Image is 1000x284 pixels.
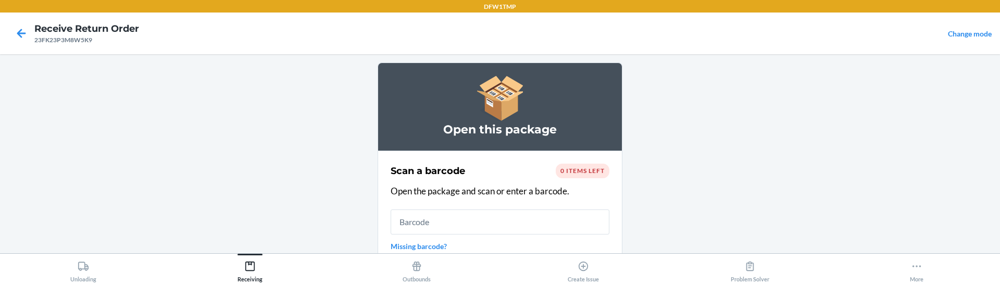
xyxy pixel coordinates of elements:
[391,164,465,178] h2: Scan a barcode
[500,254,667,282] button: Create Issue
[238,256,262,282] div: Receiving
[568,256,599,282] div: Create Issue
[403,256,431,282] div: Outbounds
[560,167,605,175] span: 0 items left
[484,2,516,11] p: DFW1TMP
[667,254,833,282] button: Problem Solver
[70,256,96,282] div: Unloading
[948,29,992,38] a: Change mode
[391,209,609,234] input: Barcode
[333,254,500,282] button: Outbounds
[731,256,769,282] div: Problem Solver
[833,254,1000,282] button: More
[391,121,609,138] h3: Open this package
[34,22,139,35] h4: Receive Return Order
[34,35,139,45] div: 23FK23P3M8W5K9
[167,254,333,282] button: Receiving
[391,184,609,198] p: Open the package and scan or enter a barcode.
[391,241,609,252] a: Missing barcode?
[910,256,923,282] div: More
